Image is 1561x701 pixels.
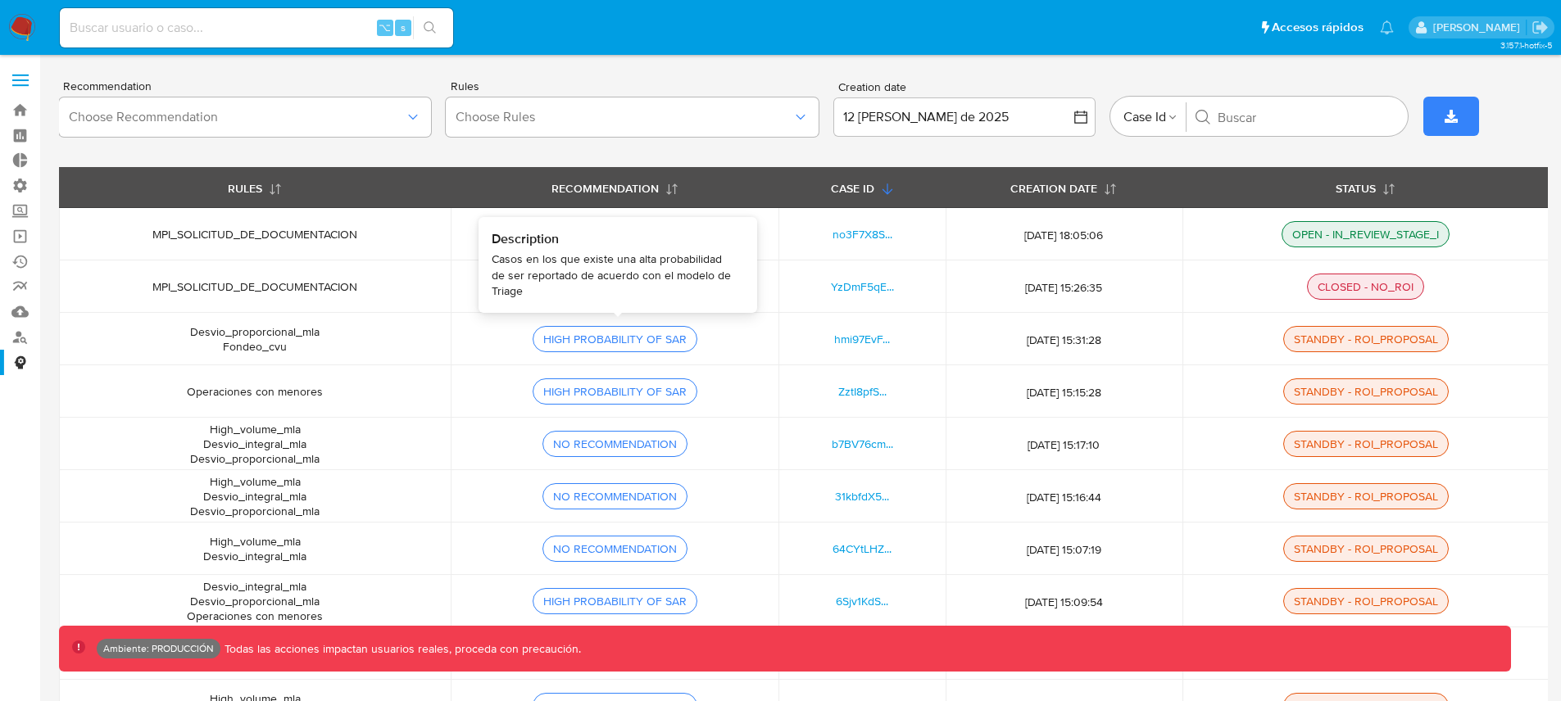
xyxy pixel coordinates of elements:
[69,109,405,125] span: Choose Recommendation
[1287,436,1445,451] div: STANDBY - ROI_PROPOSAL
[547,541,683,556] div: NO RECOMMENDATION
[190,450,320,467] span: Desvio_proporcional_mla
[152,278,357,295] span: MPI_SOLICITUD_DE_DOCUMENTACION
[965,280,1163,295] span: [DATE] 15:26:35
[1433,20,1526,35] p: pio.zecchi@mercadolibre.com
[833,540,892,557] a: 64CYtLHZ...
[1287,489,1445,504] div: STANDBY - ROI_PROPOSAL
[838,383,887,400] a: ZztI8pfS...
[208,168,302,207] button: RULES
[103,645,214,652] p: Ambiente: PRODUCCIÓN
[203,488,306,504] span: Desvio_integral_mla
[1123,89,1178,145] button: Case Id
[413,16,447,39] button: search-icon
[547,436,683,451] div: NO RECOMMENDATION
[834,331,890,347] a: hmi97EvF...
[190,503,320,519] span: Desvio_proporcional_mla
[446,97,818,137] button: Choose Rules
[833,80,1096,95] div: Creation date
[187,383,323,400] span: Operaciones con menores
[63,80,435,92] span: Recommendation
[492,230,731,248] span: Description
[1286,227,1445,242] div: OPEN - IN_REVIEW_STAGE_I
[965,332,1163,347] span: [DATE] 15:31:28
[532,168,698,207] button: RECOMMENDATION
[1123,99,1166,135] span: Case Id
[203,578,306,595] span: Desvio_integral_mla
[59,97,431,137] button: Choose Recommendation
[451,80,823,92] span: Rules
[203,548,306,564] span: Desvio_integral_mla
[831,278,894,295] a: YzDmF5qE...
[965,490,1163,504] span: [DATE] 15:16:44
[547,489,683,504] div: NO RECOMMENDATION
[537,332,693,346] div: HIGH PROBABILITY OF SAR
[223,338,287,355] span: Fondeo_cvu
[1380,20,1394,34] a: Notificaciones
[991,168,1137,207] button: CREATION DATE
[456,109,792,125] span: Choose Rules
[210,473,301,490] span: High_volume_mla
[965,542,1163,557] span: [DATE] 15:07:19
[1532,19,1549,36] a: Salir
[835,488,889,504] a: 31kbfdX5...
[190,593,320,609] span: Desvio_proporcional_mla
[60,17,453,38] input: Buscar usuario o caso...
[811,168,914,207] button: CASE ID
[965,228,1163,242] span: [DATE] 18:05:06
[1272,19,1364,36] span: Accesos rápidos
[832,436,893,452] a: b7BV76cm...
[537,384,693,399] div: HIGH PROBABILITY OF SAR
[152,226,357,242] span: MPI_SOLICITUD_DE_DOCUMENTACION
[833,226,892,242] a: no3F7X8S...
[1287,541,1445,556] div: STANDBY - ROI_PROPOSAL
[1287,332,1445,346] div: STANDBY - ROI_PROPOSAL
[537,594,693,608] div: HIGH PROBABILITY OF SAR
[492,251,731,300] div: Casos en los que existe una alta probabilidad de ser reportado de acuerdo con el modelo de Triage
[1218,109,1395,125] input: Buscar
[190,323,320,340] span: Desvio_proporcional_mla
[833,97,1096,137] button: 12 [PERSON_NAME] de 2025
[965,595,1163,609] span: [DATE] 15:09:54
[1287,384,1445,399] div: STANDBY - ROI_PROPOSAL
[203,436,306,452] span: Desvio_integral_mla
[836,593,888,609] a: 6Sjv1KdS...
[965,437,1163,452] span: [DATE] 15:17:10
[187,608,323,624] span: Operaciones con menores
[965,385,1163,400] span: [DATE] 15:15:28
[220,640,581,656] p: Todas las acciones impactan usuarios reales, proceda con precaución.
[1311,279,1420,294] div: CLOSED - NO_ROI
[1195,109,1211,125] button: Buscar
[1316,168,1415,207] button: STATUS
[210,421,301,437] span: High_volume_mla
[379,20,391,35] span: ⌥
[1287,594,1445,608] div: STANDBY - ROI_PROPOSAL
[401,20,406,35] span: s
[210,533,301,549] span: High_volume_mla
